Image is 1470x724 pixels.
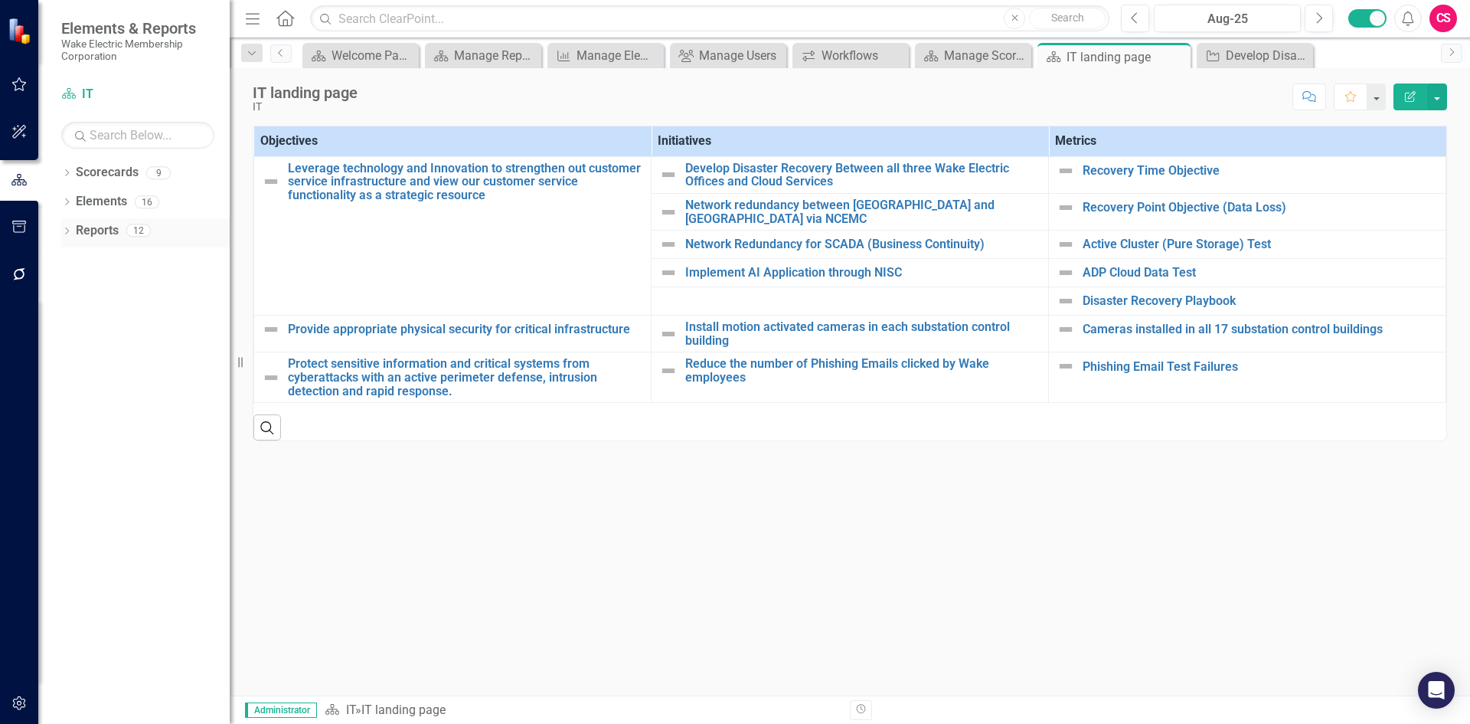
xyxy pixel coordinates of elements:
[1057,198,1075,217] img: Not Defined
[1083,360,1438,374] a: Phishing Email Test Failures
[245,703,317,718] span: Administrator
[1057,357,1075,375] img: Not Defined
[674,46,782,65] a: Manage Users
[944,46,1027,65] div: Manage Scorecards
[1049,156,1446,193] td: Double-Click to Edit Right Click for Context Menu
[253,101,358,113] div: IT
[659,235,678,254] img: Not Defined
[262,320,280,339] img: Not Defined
[8,18,34,44] img: ClearPoint Strategy
[1057,292,1075,310] img: Not Defined
[146,166,171,179] div: 9
[288,323,643,336] a: Provide appropriate physical security for critical infrastructure
[346,703,355,717] a: IT
[796,46,905,65] a: Workflows
[685,238,1040,251] a: Network Redundancy for SCADA (Business Continuity)
[659,325,678,343] img: Not Defined
[254,352,652,403] td: Double-Click to Edit Right Click for Context Menu
[1049,287,1446,316] td: Double-Click to Edit Right Click for Context Menu
[1083,266,1438,280] a: ADP Cloud Data Test
[126,224,151,238] div: 12
[652,259,1049,287] td: Double-Click to Edit Right Click for Context Menu
[1083,294,1438,308] a: Disaster Recovery Playbook
[659,362,678,380] img: Not Defined
[361,703,446,717] div: IT landing page
[1057,235,1075,254] img: Not Defined
[325,702,838,719] div: »
[253,84,358,101] div: IT landing page
[1200,46,1309,65] a: Develop Disaster Recovery Between all three Wake Electric Offices and Cloud Services
[1154,5,1301,32] button: Aug-25
[288,162,643,202] a: Leverage technology and Innovation to strengthen out customer service infrastructure and view our...
[1083,164,1438,178] a: Recovery Time Objective
[685,162,1040,188] a: Develop Disaster Recovery Between all three Wake Electric Offices and Cloud Services
[254,316,652,352] td: Double-Click to Edit Right Click for Context Menu
[1418,672,1455,709] div: Open Intercom Messenger
[76,193,127,211] a: Elements
[685,266,1040,280] a: Implement AI Application through NISC
[332,46,415,65] div: Welcome Page Template
[1049,352,1446,403] td: Double-Click to Edit Right Click for Context Menu
[1049,316,1446,352] td: Double-Click to Edit Right Click for Context Menu
[699,46,782,65] div: Manage Users
[652,352,1049,403] td: Double-Click to Edit Right Click for Context Menu
[1083,201,1438,215] a: Recovery Point Objective (Data Loss)
[1049,231,1446,259] td: Double-Click to Edit Right Click for Context Menu
[685,357,1040,384] a: Reduce the number of Phishing Emails clicked by Wake employees
[76,222,119,240] a: Reports
[254,156,652,315] td: Double-Click to Edit Right Click for Context Menu
[1083,323,1438,336] a: Cameras installed in all 17 substation control buildings
[652,231,1049,259] td: Double-Click to Edit Right Click for Context Menu
[310,5,1109,32] input: Search ClearPoint...
[262,172,280,191] img: Not Defined
[1067,48,1187,67] div: IT landing page
[1049,194,1446,231] td: Double-Click to Edit Right Click for Context Menu
[288,357,643,398] a: Protect sensitive information and critical systems from cyberattacks with an active perimeter def...
[659,165,678,184] img: Not Defined
[822,46,905,65] div: Workflows
[685,320,1040,347] a: Install motion activated cameras in each substation control building
[551,46,660,65] a: Manage Elements
[262,369,280,387] img: Not Defined
[659,264,678,282] img: Not Defined
[61,38,214,63] small: Wake Electric Membership Corporation
[1051,11,1084,24] span: Search
[1057,320,1075,339] img: Not Defined
[306,46,415,65] a: Welcome Page Template
[135,195,159,208] div: 16
[919,46,1027,65] a: Manage Scorecards
[577,46,660,65] div: Manage Elements
[1083,238,1438,251] a: Active Cluster (Pure Storage) Test
[76,164,139,182] a: Scorecards
[1226,46,1309,65] div: Develop Disaster Recovery Between all three Wake Electric Offices and Cloud Services
[652,156,1049,193] td: Double-Click to Edit Right Click for Context Menu
[1049,259,1446,287] td: Double-Click to Edit Right Click for Context Menu
[685,198,1040,225] a: Network redundancy between [GEOGRAPHIC_DATA] and [GEOGRAPHIC_DATA] via NCEMC
[652,316,1049,352] td: Double-Click to Edit Right Click for Context Menu
[61,86,214,103] a: IT
[1057,264,1075,282] img: Not Defined
[61,122,214,149] input: Search Below...
[429,46,537,65] a: Manage Reports
[1429,5,1457,32] button: CS
[1057,162,1075,180] img: Not Defined
[1029,8,1106,29] button: Search
[652,194,1049,231] td: Double-Click to Edit Right Click for Context Menu
[454,46,537,65] div: Manage Reports
[659,203,678,221] img: Not Defined
[61,19,214,38] span: Elements & Reports
[1159,10,1295,28] div: Aug-25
